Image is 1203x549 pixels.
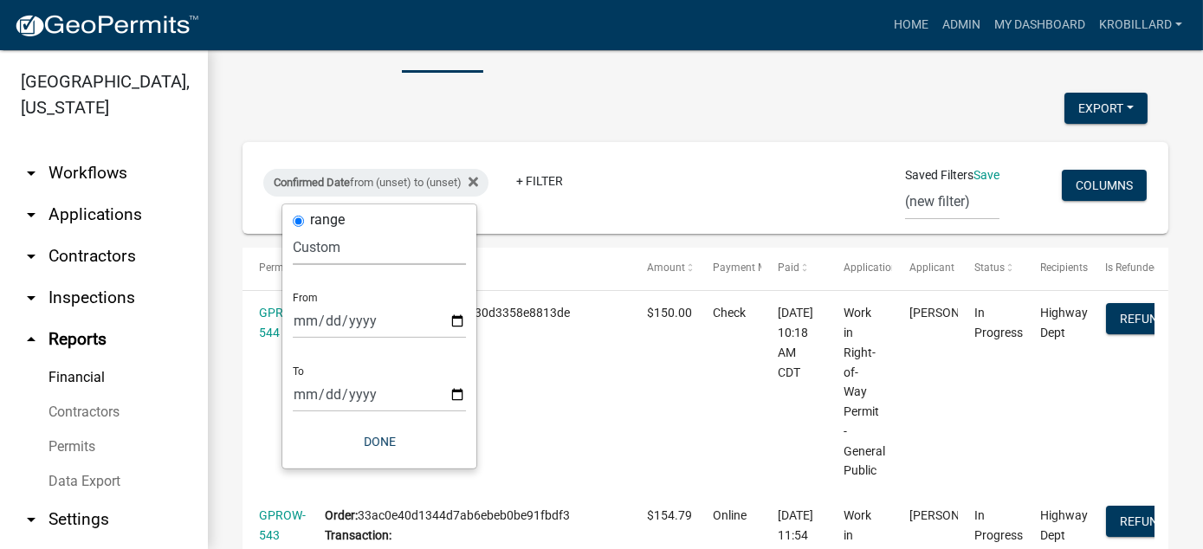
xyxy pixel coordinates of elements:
span: In Progress [974,508,1023,542]
span: Work in Right-of-Way Permit - General Public [844,306,885,477]
i: arrow_drop_up [21,329,42,350]
a: Admin [935,9,987,42]
datatable-header-cell: Is Refunded [1089,248,1154,289]
span: $150.00 [647,306,692,320]
button: Columns [1062,170,1147,201]
div: 33ac0e40d1344d7ab6ebeb0be91fbdf3 [325,506,614,546]
datatable-header-cell: Application [827,248,893,289]
span: Emmie Scheffler [909,306,1002,320]
datatable-header-cell: Payment Method [696,248,762,289]
button: Done [293,426,466,457]
span: In Progress [974,306,1023,339]
i: arrow_drop_down [21,509,42,530]
span: Paid [778,262,799,274]
a: krobillard [1092,9,1189,42]
b: Order: [325,508,358,522]
a: Save [973,168,999,182]
span: Amount [647,262,685,274]
a: GPROW-544 [259,306,306,339]
span: Permit # [259,262,299,274]
span: Online [713,508,747,522]
span: Callie Jo Miller [909,508,1002,522]
a: + Filter [502,165,577,197]
a: My Dashboard [987,9,1092,42]
span: Highway Dept [1040,306,1088,339]
span: Saved Filters [905,166,973,184]
button: Export [1064,93,1148,124]
span: Status [974,262,1005,274]
datatable-header-cell: Paid [761,248,827,289]
div: from (unset) to (unset) [263,169,488,197]
span: Applicant [909,262,954,274]
button: Refund [1106,506,1180,537]
wm-modal-confirm: Refund Payment [1106,515,1180,529]
b: Transaction: [325,528,391,542]
span: Check [713,306,746,320]
label: range [310,213,345,227]
span: Application [844,262,897,274]
a: GPROW-543 [259,508,306,542]
datatable-header-cell: Permit # [243,248,308,289]
i: arrow_drop_down [21,163,42,184]
span: Recipients [1040,262,1088,274]
span: Confirmed Date [274,176,350,189]
datatable-header-cell: Recipients [1024,248,1090,289]
button: Refund [1106,303,1180,334]
span: Is Refunded [1106,262,1161,274]
wm-modal-confirm: Refund Payment [1106,313,1180,327]
span: Payment Method [713,262,793,274]
i: arrow_drop_down [21,246,42,267]
span: $154.79 [647,508,692,522]
datatable-header-cell: Applicant [892,248,958,289]
i: arrow_drop_down [21,204,42,225]
a: Home [887,9,935,42]
datatable-header-cell: Status [958,248,1024,289]
div: [DATE] 10:18 AM CDT [778,303,810,382]
span: Highway Dept [1040,508,1088,542]
i: arrow_drop_down [21,287,42,308]
datatable-header-cell: Amount [631,248,696,289]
